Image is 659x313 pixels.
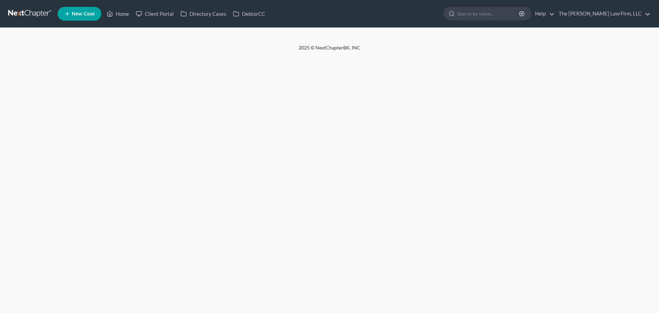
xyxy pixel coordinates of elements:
a: Help [532,8,555,20]
a: Home [103,8,132,20]
a: DebtorCC [230,8,268,20]
div: 2025 © NextChapterBK, INC [134,44,525,57]
a: Directory Cases [177,8,230,20]
a: Client Portal [132,8,177,20]
a: The [PERSON_NAME] Law Firm, LLC [555,8,650,20]
input: Search by name... [457,7,520,20]
span: New Case [72,11,95,16]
